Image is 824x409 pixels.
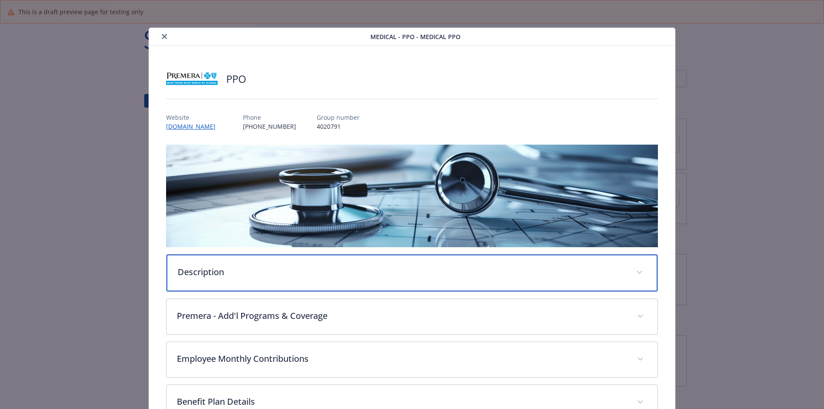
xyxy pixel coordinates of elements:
[177,395,627,408] p: Benefit Plan Details
[243,113,296,122] p: Phone
[177,309,627,322] p: Premera - Add'l Programs & Coverage
[159,31,170,42] button: close
[166,66,218,92] img: Premera Blue Cross
[178,266,626,279] p: Description
[166,145,658,247] img: banner
[167,254,658,291] div: Description
[317,113,360,122] p: Group number
[167,299,658,334] div: Premera - Add'l Programs & Coverage
[166,122,222,130] a: [DOMAIN_NAME]
[226,72,246,86] h2: PPO
[243,122,296,131] p: [PHONE_NUMBER]
[166,113,222,122] p: Website
[370,32,460,41] span: Medical - PPO - Medical PPO
[317,122,360,131] p: 4020791
[167,342,658,377] div: Employee Monthly Contributions
[177,352,627,365] p: Employee Monthly Contributions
